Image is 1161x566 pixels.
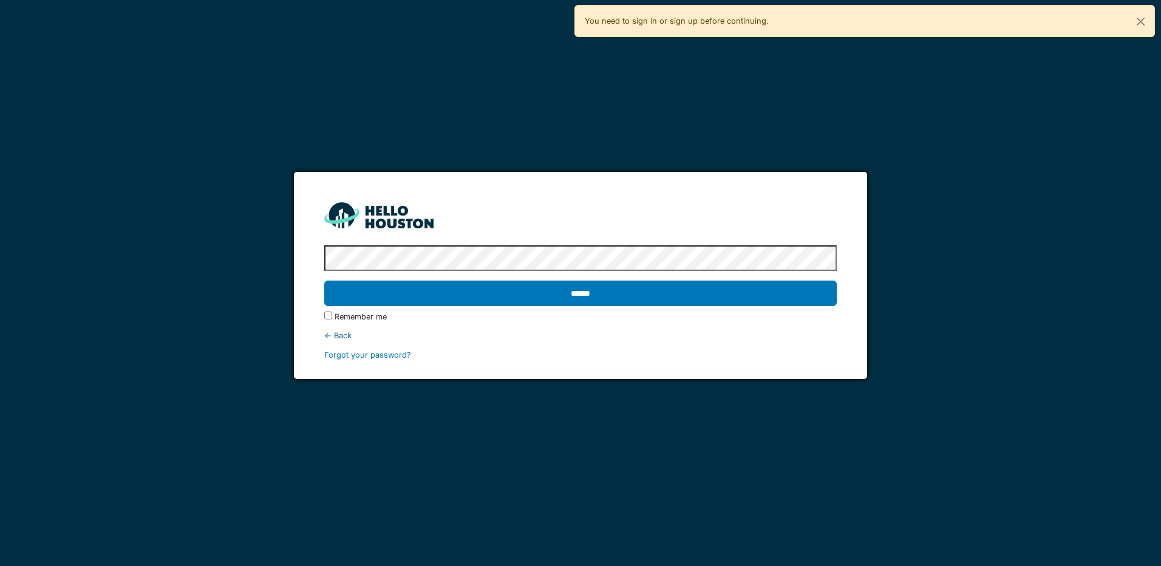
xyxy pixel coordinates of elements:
button: Close [1127,5,1154,38]
a: Forgot your password? [324,350,411,360]
img: HH_line-BYnF2_Hg.png [324,202,434,228]
div: You need to sign in or sign up before continuing. [574,5,1155,37]
div: ← Back [324,330,836,341]
label: Remember me [335,311,387,322]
